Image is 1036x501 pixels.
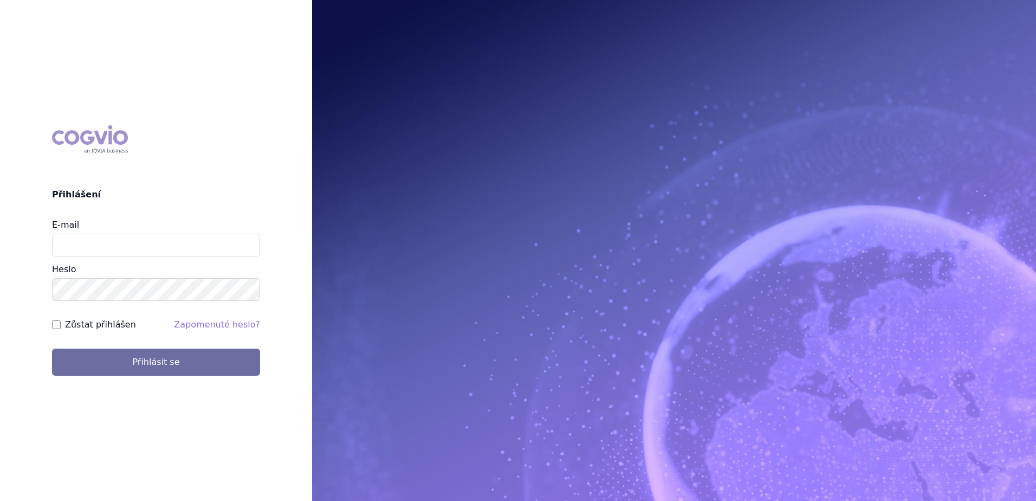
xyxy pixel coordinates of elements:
label: Zůstat přihlášen [65,318,136,331]
label: E-mail [52,220,79,230]
div: COGVIO [52,125,128,153]
h2: Přihlášení [52,188,260,201]
a: Zapomenuté heslo? [174,319,260,330]
button: Přihlásit se [52,349,260,376]
label: Heslo [52,264,76,274]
